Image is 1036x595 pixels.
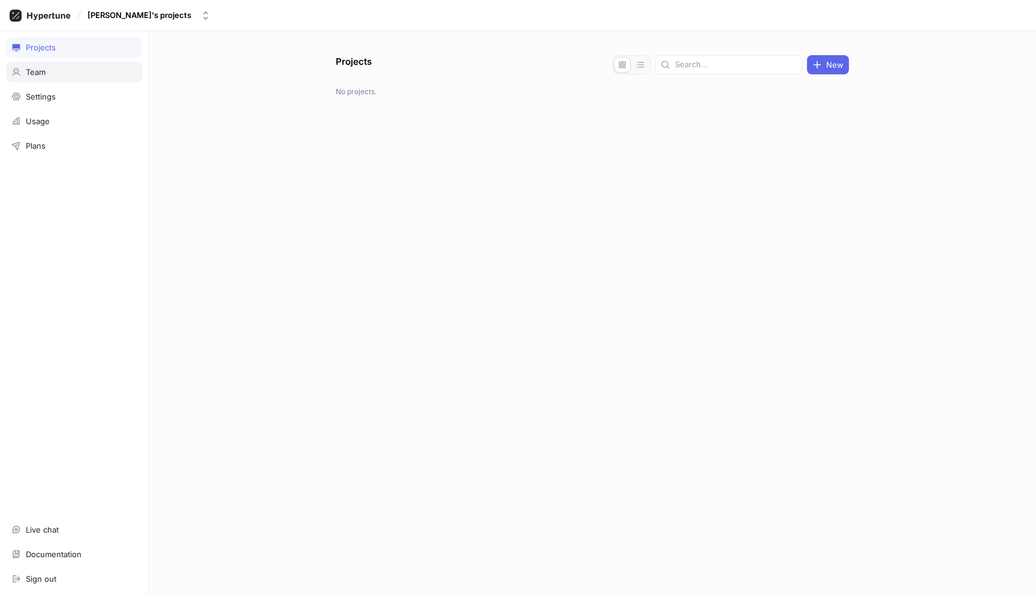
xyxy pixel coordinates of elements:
[26,67,46,77] div: Team
[807,55,849,74] button: New
[6,111,142,131] a: Usage
[88,10,191,20] div: [PERSON_NAME]'s projects
[826,61,844,68] span: New
[26,574,56,584] div: Sign out
[26,525,59,534] div: Live chat
[675,59,797,71] input: Search...
[6,86,142,107] a: Settings
[26,116,50,126] div: Usage
[6,37,142,58] a: Projects
[26,141,46,151] div: Plans
[83,5,215,25] button: [PERSON_NAME]'s projects
[336,86,849,97] p: No projects.
[26,43,56,52] div: Projects
[6,136,142,156] a: Plans
[6,62,142,82] a: Team
[6,544,142,564] a: Documentation
[26,549,82,559] div: Documentation
[26,92,56,101] div: Settings
[336,55,372,74] p: Projects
